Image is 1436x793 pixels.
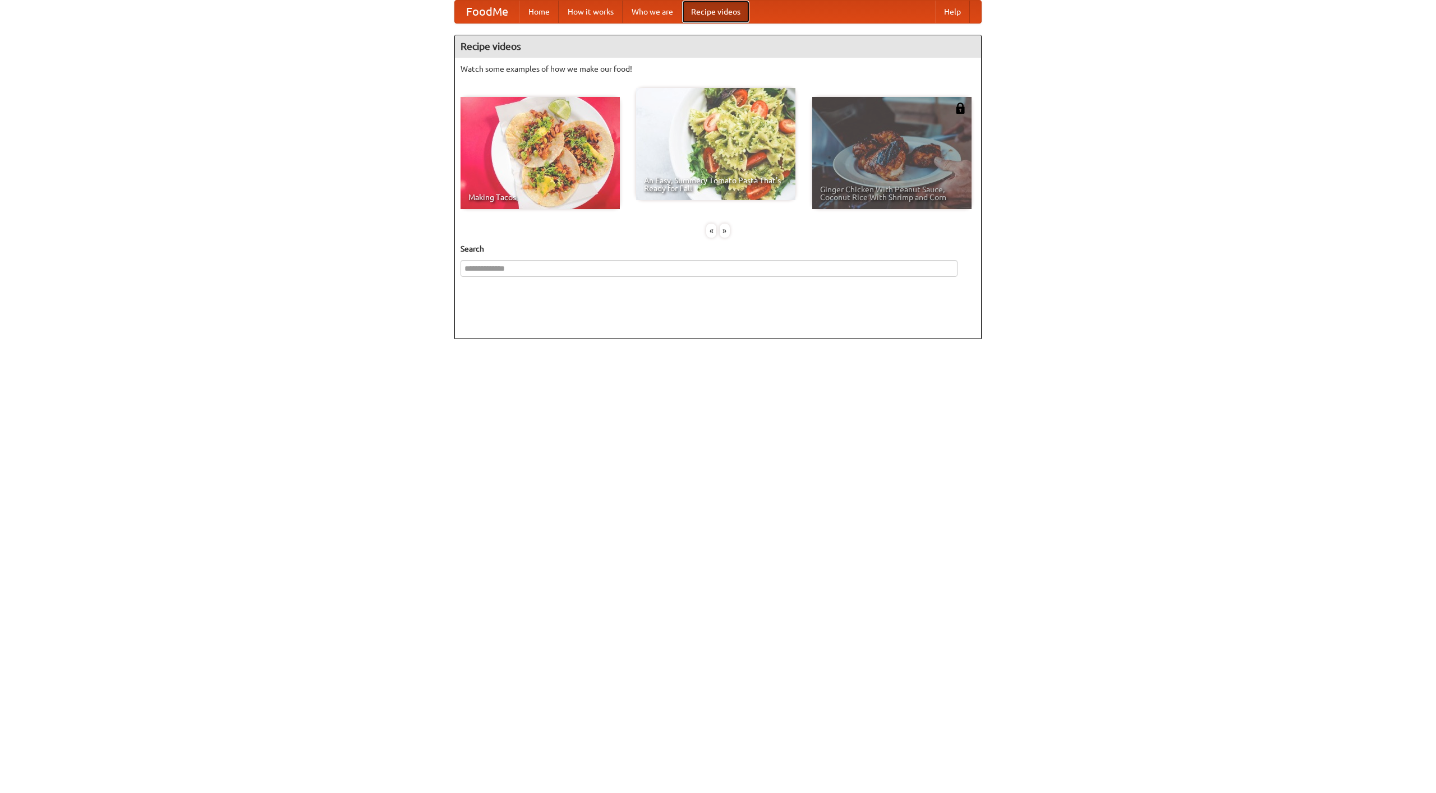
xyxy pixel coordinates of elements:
a: Making Tacos [461,97,620,209]
h4: Recipe videos [455,35,981,58]
div: » [720,224,730,238]
a: Who we are [623,1,682,23]
img: 483408.png [955,103,966,114]
a: Home [519,1,559,23]
p: Watch some examples of how we make our food! [461,63,975,75]
a: Help [935,1,970,23]
span: Making Tacos [468,193,612,201]
a: An Easy, Summery Tomato Pasta That's Ready for Fall [636,88,795,200]
div: « [706,224,716,238]
h5: Search [461,243,975,254]
a: How it works [559,1,623,23]
a: FoodMe [455,1,519,23]
span: An Easy, Summery Tomato Pasta That's Ready for Fall [644,177,788,192]
a: Recipe videos [682,1,749,23]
